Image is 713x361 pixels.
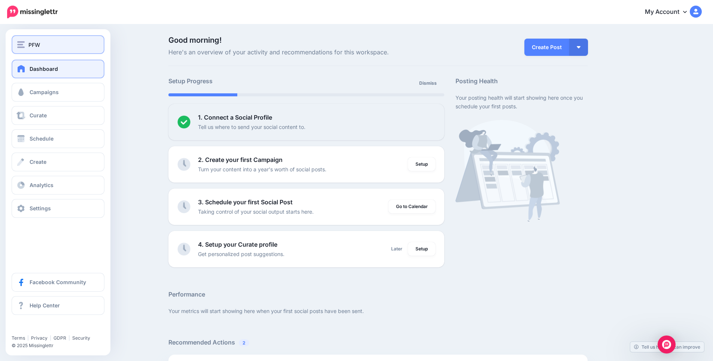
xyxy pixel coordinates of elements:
a: Later [387,242,407,256]
span: Help Center [30,302,60,309]
span: Settings [30,205,51,211]
span: Create [30,159,46,165]
span: Good morning! [168,36,222,45]
img: clock-grey.png [177,243,191,256]
b: 2. Create your first Campaign [198,156,283,163]
p: Tell us where to send your social content to. [198,123,305,131]
a: Create [12,153,104,171]
a: Security [72,335,90,341]
b: 4. Setup your Curate profile [198,241,277,248]
a: Campaigns [12,83,104,102]
img: clock-grey.png [177,158,191,171]
a: Dashboard [12,60,104,78]
img: calendar-waiting.png [455,120,560,222]
span: Dashboard [30,66,58,72]
span: Here's an overview of your activity and recommendations for this workspace. [168,48,444,57]
a: Dismiss [415,76,441,90]
a: Setup [408,157,435,171]
div: Open Intercom Messenger [658,336,676,354]
a: Facebook Community [12,273,104,292]
a: GDPR [54,335,66,341]
span: Campaigns [30,89,59,95]
span: 2 [239,339,249,346]
p: Get personalized post suggestions. [198,250,284,258]
h5: Posting Health [455,76,588,86]
a: Settings [12,199,104,218]
img: checked-circle.png [177,115,191,129]
span: | [27,335,29,341]
img: menu.png [17,41,25,48]
b: 1. Connect a Social Profile [198,114,272,121]
span: Schedule [30,135,54,142]
a: Terms [12,335,25,341]
a: Curate [12,106,104,125]
a: Help Center [12,296,104,315]
a: Schedule [12,129,104,148]
p: Your metrics will start showing here when your first social posts have been sent. [168,307,588,315]
a: Privacy [31,335,48,341]
p: Taking control of your social output starts here. [198,207,314,216]
span: | [68,335,70,341]
b: 3. Schedule your first Social Post [198,198,293,206]
h5: Recommended Actions [168,338,588,347]
a: Analytics [12,176,104,195]
span: Facebook Community [30,279,86,285]
a: Go to Calendar [389,200,435,213]
h5: Performance [168,290,588,299]
span: PFW [28,40,40,49]
img: clock-grey.png [177,200,191,213]
iframe: Twitter Follow Button [12,324,68,332]
li: © 2025 Missinglettr [12,342,109,349]
img: Missinglettr [7,6,58,18]
h5: Setup Progress [168,76,306,86]
a: My Account [637,3,702,21]
img: arrow-down-white.png [577,46,581,48]
button: PFW [12,35,104,54]
span: Curate [30,112,47,118]
span: Analytics [30,182,54,188]
p: Turn your content into a year's worth of social posts. [198,165,326,174]
a: Tell us how we can improve [630,342,704,352]
span: | [50,335,51,341]
a: Create Post [524,39,569,56]
a: Setup [408,242,435,256]
p: Your posting health will start showing here once you schedule your first posts. [455,93,588,111]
